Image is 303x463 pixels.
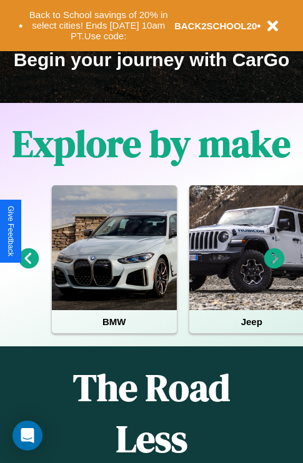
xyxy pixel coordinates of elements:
div: Give Feedback [6,206,15,256]
button: Back to School savings of 20% in select cities! Ends [DATE] 10am PT.Use code: [23,6,174,45]
h4: BMW [52,310,177,333]
h1: Explore by make [12,118,291,169]
b: BACK2SCHOOL20 [174,21,257,31]
div: Open Intercom Messenger [12,421,42,451]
